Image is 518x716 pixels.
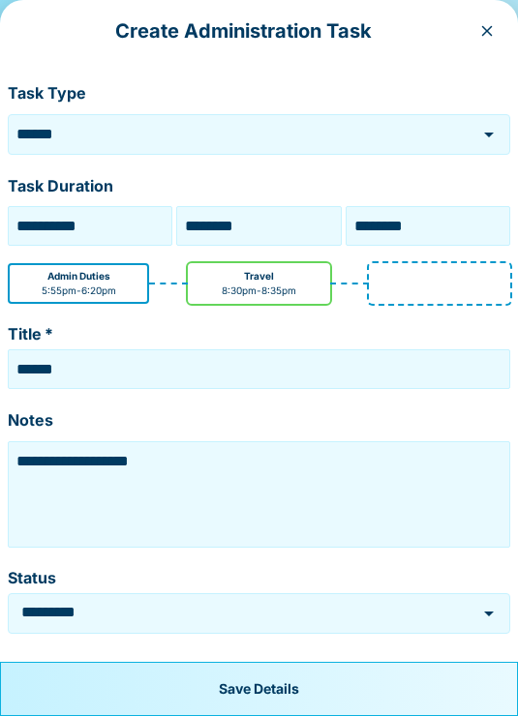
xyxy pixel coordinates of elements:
p: 8:30pm - 8:35pm [222,283,296,298]
input: Choose date, selected date is 17 Aug 2025 [13,211,168,241]
p: 5:55pm - 6:20pm [42,283,116,298]
p: Task Type [8,81,510,106]
p: Notes [8,408,510,433]
p: Create Administration Task [15,15,472,46]
label: Title [8,323,510,345]
p: Task Duration [8,174,510,199]
label: Status [8,567,510,589]
button: Open [475,121,503,148]
p: Admin Duties [47,269,110,283]
input: Choose time, selected time is 8:35 PM [350,211,505,241]
input: Choose time, selected time is 8:30 PM [181,211,336,241]
button: Open [475,600,503,627]
p: Travel [244,269,274,283]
